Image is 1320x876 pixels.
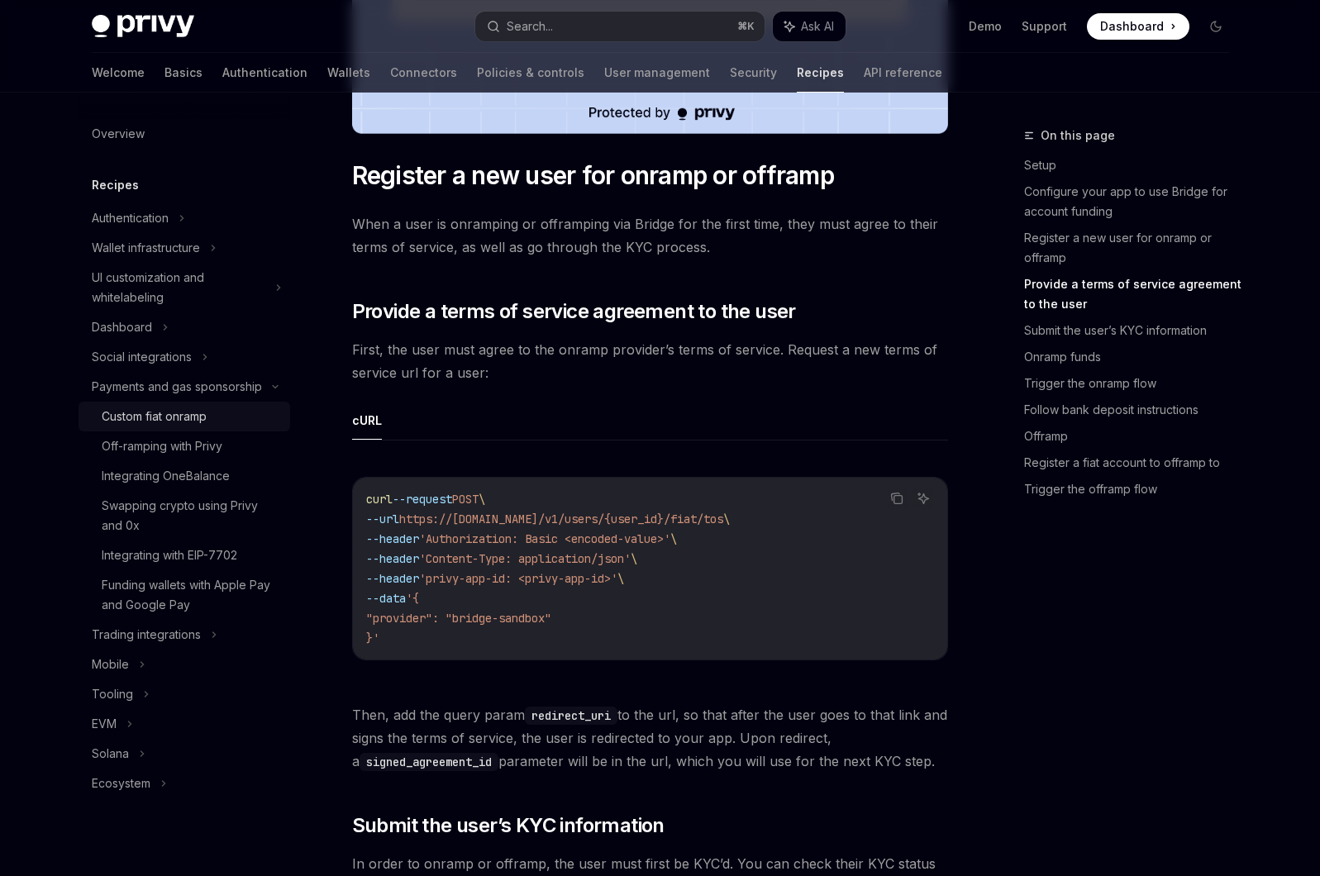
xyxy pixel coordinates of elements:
div: Funding wallets with Apple Pay and Google Pay [102,575,280,615]
a: Follow bank deposit instructions [1024,397,1242,423]
div: UI customization and whitelabeling [92,268,265,307]
a: Trigger the onramp flow [1024,370,1242,397]
a: Onramp funds [1024,344,1242,370]
span: curl [366,492,393,507]
span: \ [479,492,485,507]
a: Provide a terms of service agreement to the user [1024,271,1242,317]
a: Integrating OneBalance [79,461,290,491]
a: Swapping crypto using Privy and 0x [79,491,290,540]
span: \ [723,512,730,526]
div: Integrating with EIP-7702 [102,545,237,565]
div: Mobile [92,655,129,674]
div: Search... [507,17,553,36]
div: Custom fiat onramp [102,407,207,426]
a: Setup [1024,152,1242,179]
button: Search...⌘K [475,12,765,41]
span: POST [452,492,479,507]
a: Submit the user’s KYC information [1024,317,1242,344]
span: ⌘ K [737,20,755,33]
span: 'privy-app-id: <privy-app-id>' [419,571,617,586]
code: signed_agreement_id [360,753,498,771]
div: Authentication [92,208,169,228]
a: User management [604,53,710,93]
div: Solana [92,744,129,764]
a: Off-ramping with Privy [79,431,290,461]
a: Register a fiat account to offramp to [1024,450,1242,476]
a: Offramp [1024,423,1242,450]
span: --url [366,512,399,526]
div: Trading integrations [92,625,201,645]
button: cURL [352,401,382,440]
span: When a user is onramping or offramping via Bridge for the first time, they must agree to their te... [352,212,948,259]
span: 'Content-Type: application/json' [419,551,631,566]
span: \ [631,551,637,566]
span: --request [393,492,452,507]
a: Basics [164,53,203,93]
span: "provider": "bridge-sandbox" [366,611,551,626]
span: --data [366,591,406,606]
a: Overview [79,119,290,149]
button: Copy the contents from the code block [886,488,908,509]
a: Register a new user for onramp or offramp [1024,225,1242,271]
span: }' [366,631,379,645]
span: Register a new user for onramp or offramp [352,160,834,190]
button: Ask AI [913,488,934,509]
div: Swapping crypto using Privy and 0x [102,496,280,536]
div: Integrating OneBalance [102,466,230,486]
a: Funding wallets with Apple Pay and Google Pay [79,570,290,620]
a: Welcome [92,53,145,93]
a: Wallets [327,53,370,93]
code: redirect_uri [525,707,617,725]
span: On this page [1041,126,1115,145]
button: Ask AI [773,12,846,41]
span: Dashboard [1100,18,1164,35]
a: Support [1022,18,1067,35]
div: Wallet infrastructure [92,238,200,258]
span: Submit the user’s KYC information [352,812,665,839]
a: Configure your app to use Bridge for account funding [1024,179,1242,225]
span: --header [366,531,419,546]
span: Provide a terms of service agreement to the user [352,298,796,325]
span: https://[DOMAIN_NAME]/v1/users/{user_id}/fiat/tos [399,512,723,526]
a: Policies & controls [477,53,584,93]
span: \ [617,571,624,586]
span: First, the user must agree to the onramp provider’s terms of service. Request a new terms of serv... [352,338,948,384]
div: Tooling [92,684,133,704]
a: Demo [969,18,1002,35]
a: Dashboard [1087,13,1189,40]
span: Ask AI [801,18,834,35]
div: Payments and gas sponsorship [92,377,262,397]
a: Integrating with EIP-7702 [79,540,290,570]
span: '{ [406,591,419,606]
span: --header [366,571,419,586]
button: Toggle dark mode [1203,13,1229,40]
h5: Recipes [92,175,139,195]
div: Off-ramping with Privy [102,436,222,456]
span: --header [366,551,419,566]
div: EVM [92,714,117,734]
div: Overview [92,124,145,144]
a: Custom fiat onramp [79,402,290,431]
span: \ [670,531,677,546]
a: Connectors [390,53,457,93]
div: Social integrations [92,347,192,367]
a: API reference [864,53,942,93]
div: Ecosystem [92,774,150,793]
span: 'Authorization: Basic <encoded-value>' [419,531,670,546]
span: Then, add the query param to the url, so that after the user goes to that link and signs the term... [352,703,948,773]
a: Security [730,53,777,93]
a: Authentication [222,53,307,93]
a: Recipes [797,53,844,93]
img: dark logo [92,15,194,38]
div: Dashboard [92,317,152,337]
a: Trigger the offramp flow [1024,476,1242,502]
